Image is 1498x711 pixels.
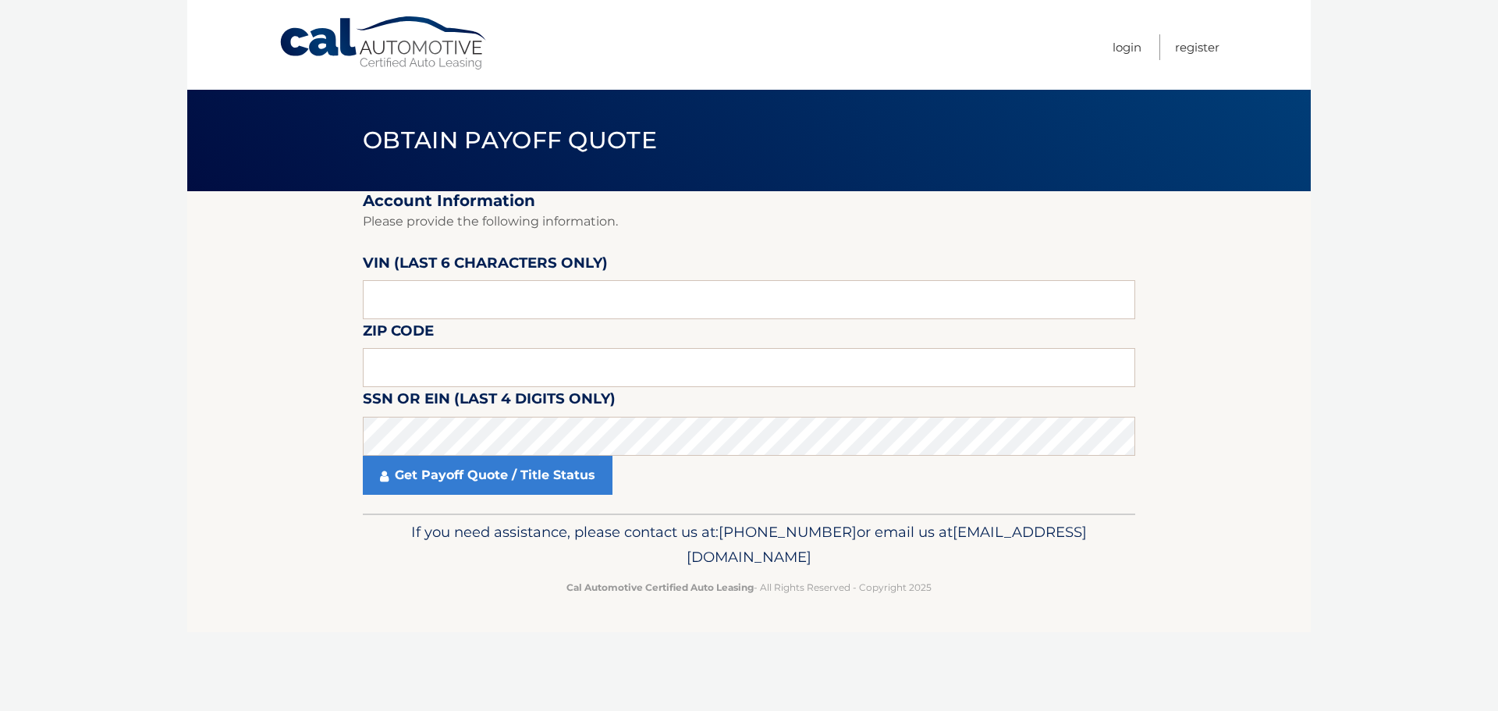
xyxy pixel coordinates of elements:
a: Login [1113,34,1141,60]
strong: Cal Automotive Certified Auto Leasing [566,581,754,593]
a: Get Payoff Quote / Title Status [363,456,612,495]
p: - All Rights Reserved - Copyright 2025 [373,579,1125,595]
h2: Account Information [363,191,1135,211]
p: If you need assistance, please contact us at: or email us at [373,520,1125,570]
span: Obtain Payoff Quote [363,126,657,155]
p: Please provide the following information. [363,211,1135,233]
a: Register [1175,34,1219,60]
span: [PHONE_NUMBER] [719,523,857,541]
label: VIN (last 6 characters only) [363,251,608,280]
label: SSN or EIN (last 4 digits only) [363,387,616,416]
label: Zip Code [363,319,434,348]
a: Cal Automotive [279,16,489,71]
